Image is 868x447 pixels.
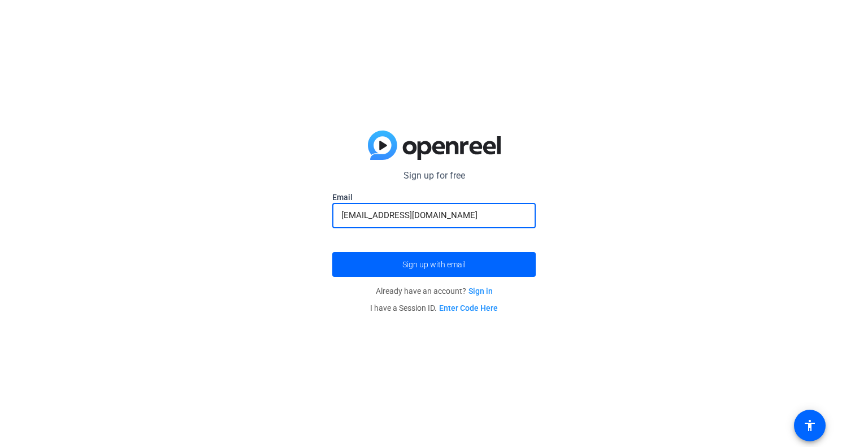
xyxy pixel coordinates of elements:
[332,192,536,203] label: Email
[341,209,527,222] input: Enter Email Address
[803,419,817,432] mat-icon: accessibility
[370,303,498,313] span: I have a Session ID.
[368,131,501,160] img: blue-gradient.svg
[332,252,536,277] button: Sign up with email
[439,303,498,313] a: Enter Code Here
[332,169,536,183] p: Sign up for free
[468,287,493,296] a: Sign in
[376,287,493,296] span: Already have an account?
